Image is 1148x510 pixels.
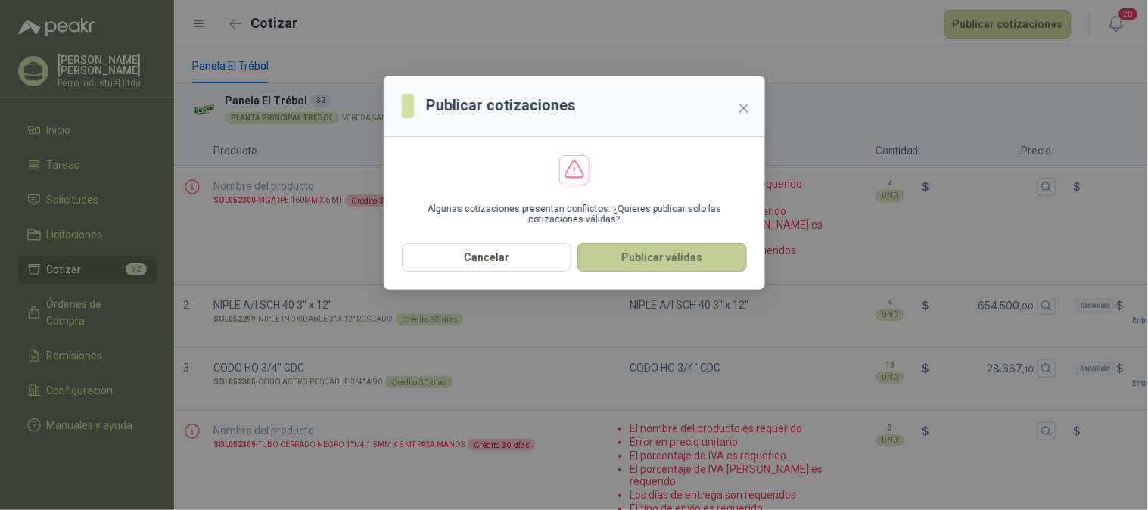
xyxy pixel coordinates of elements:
button: Close [732,96,756,120]
button: Publicar válidas [577,243,747,272]
h3: Publicar cotizaciones [426,94,576,117]
span: close [738,102,750,114]
button: Cancelar [402,243,571,272]
p: Algunas cotizaciones presentan conflictos. ¿Quieres publicar solo las cotizaciones válidas? [402,204,747,225]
